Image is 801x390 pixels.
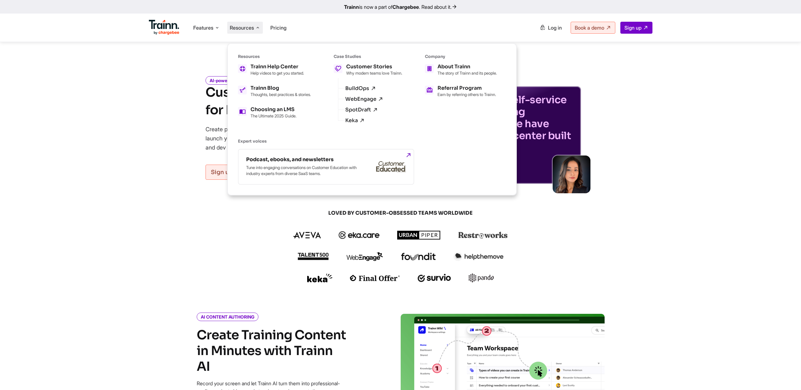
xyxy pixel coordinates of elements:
a: BuildOps [345,86,376,91]
iframe: Chat Widget [770,360,801,390]
img: Trainn Logo [149,20,180,35]
img: urbanpiper logo [397,231,441,240]
i: AI-powered and No-Code [206,76,266,85]
img: restroworks logo [458,232,508,239]
p: Help videos to get you started. [251,71,304,76]
a: Sign up [620,22,652,34]
img: pando logo [469,274,494,282]
h5: About Trainn [437,64,497,69]
img: survio logo [418,274,451,282]
b: Chargebee [392,4,419,10]
h5: Trainn Blog [251,86,311,91]
a: Keka [345,118,365,123]
span: Book a demo [575,25,604,31]
img: sabina-buildops.d2e8138.png [553,155,590,193]
h5: Podcast, ebooks, and newsletters [246,157,359,162]
span: Resources [230,24,254,31]
h4: Create Training Content in Minutes with Trainn AI [197,327,348,375]
p: Create product videos and step-by-step documentation, and launch your Knowledge Base or Academy —... [206,125,372,152]
a: Choosing an LMS The Ultimate 2025 Guide. [238,107,311,118]
h5: Choosing an LMS [251,107,296,112]
img: ekacare logo [339,231,380,239]
a: Sign up for free [206,165,267,180]
h6: Expert voices [238,138,497,144]
a: Referral Program Earn by referring others to Trainn. [425,86,497,97]
span: Sign up [624,25,641,31]
h5: Customer Stories [346,64,402,69]
span: LOVED BY CUSTOMER-OBSESSED TEAMS WORLDWIDE [250,210,552,217]
h6: Case Studies [334,54,402,59]
h6: Company [425,54,497,59]
img: keka logo [307,274,332,282]
h5: Referral Program [437,86,496,91]
p: The Ultimate 2025 Guide. [251,113,296,118]
p: Tune into engaging conversations on Customer Education with industry experts from diverse SaaS te... [246,165,359,177]
h1: Customer Training Platform for Modern Teams [206,84,376,119]
img: helpthemove logo [454,252,504,261]
p: Why modern teams love Trainn. [346,71,402,76]
img: webengage logo [347,252,383,261]
img: aveva logo [293,232,321,238]
a: SpotDraft [345,107,378,113]
span: Log in [548,25,562,31]
img: talent500 logo [297,252,329,260]
a: Pricing [270,25,286,31]
h5: Trainn Help Center [251,64,304,69]
a: WebEngage [345,96,383,102]
a: Trainn Help Center Help videos to get you started. [238,64,311,76]
p: Earn by referring others to Trainn. [437,92,496,97]
h6: Resources [238,54,311,59]
p: Thoughts, best practices & stories. [251,92,311,97]
a: Podcast, ebooks, and newsletters Tune into engaging conversations on Customer Education with indu... [238,149,414,185]
b: Trainn [344,4,359,10]
a: About Trainn The story of Trainn and its people. [425,64,497,76]
a: Customer Stories Why modern teams love Trainn. [334,64,402,76]
p: The story of Trainn and its people. [437,71,497,76]
a: Log in [536,22,566,33]
img: finaloffer logo [350,275,400,281]
span: Features [193,24,213,31]
img: foundit logo [401,253,436,260]
i: AI CONTENT AUTHORING [197,313,258,321]
img: customer-educated-gray.b42eccd.svg [376,161,406,172]
a: Book a demo [571,22,615,34]
a: Trainn Blog Thoughts, best practices & stories. [238,86,311,97]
